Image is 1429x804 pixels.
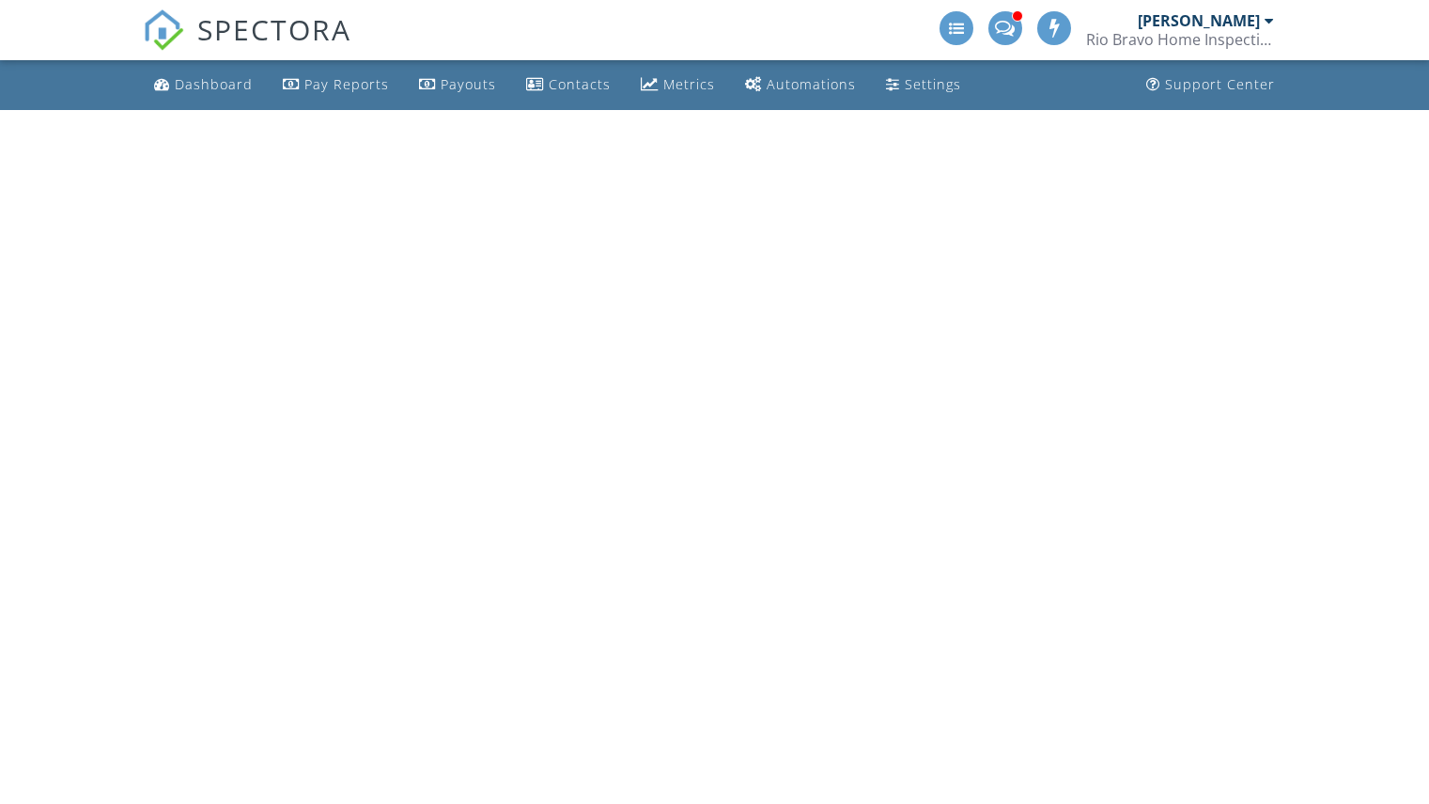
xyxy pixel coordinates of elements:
[197,9,351,49] span: SPECTORA
[549,75,611,93] div: Contacts
[1165,75,1275,93] div: Support Center
[767,75,856,93] div: Automations
[519,68,618,102] a: Contacts
[633,68,722,102] a: Metrics
[175,75,253,93] div: Dashboard
[1138,11,1260,30] div: [PERSON_NAME]
[147,68,260,102] a: Dashboard
[663,75,715,93] div: Metrics
[441,75,496,93] div: Payouts
[143,9,184,51] img: The Best Home Inspection Software - Spectora
[143,25,351,65] a: SPECTORA
[1086,30,1274,49] div: Rio Bravo Home Inspections
[412,68,504,102] a: Payouts
[304,75,389,93] div: Pay Reports
[905,75,961,93] div: Settings
[738,68,863,102] a: Automations (Advanced)
[275,68,396,102] a: Pay Reports
[1139,68,1282,102] a: Support Center
[878,68,969,102] a: Settings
